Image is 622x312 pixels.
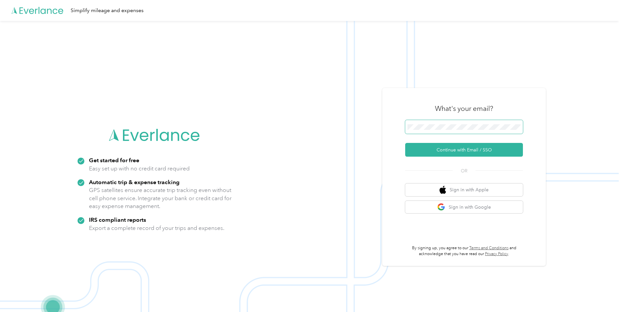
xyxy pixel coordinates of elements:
img: google logo [437,203,445,211]
p: Export a complete record of your trips and expenses. [89,224,224,232]
strong: IRS compliant reports [89,216,146,223]
strong: Get started for free [89,157,139,164]
button: Continue with Email / SSO [405,143,523,157]
span: OR [453,167,475,174]
a: Privacy Policy [485,251,508,256]
img: apple logo [440,186,446,194]
button: google logoSign in with Google [405,201,523,214]
p: GPS satellites ensure accurate trip tracking even without cell phone service. Integrate your bank... [89,186,232,210]
strong: Automatic trip & expense tracking [89,179,180,185]
div: Simplify mileage and expenses [71,7,144,15]
p: By signing up, you agree to our and acknowledge that you have read our . [405,245,523,257]
a: Terms and Conditions [469,246,509,251]
p: Easy set up with no credit card required [89,165,190,173]
h3: What's your email? [435,104,493,113]
button: apple logoSign in with Apple [405,183,523,196]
